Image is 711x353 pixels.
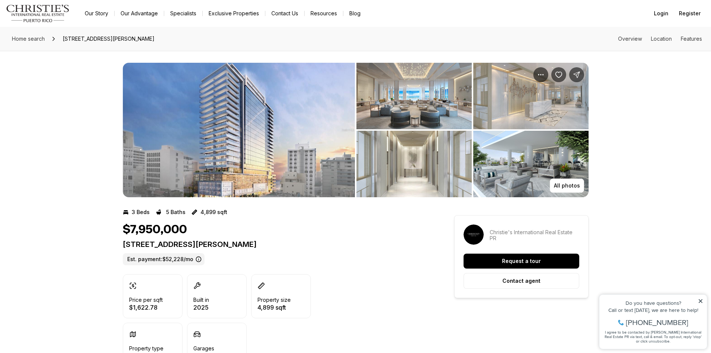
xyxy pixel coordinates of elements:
[651,35,672,42] a: Skip to: Location
[129,346,163,352] p: Property type
[79,8,114,19] a: Our Story
[6,4,70,22] img: logo
[554,183,580,189] p: All photos
[356,63,589,197] li: 2 of 3
[123,253,205,265] label: Est. payment: $52,228/mo
[356,131,472,197] button: View image gallery
[193,297,209,303] p: Built in
[132,209,150,215] p: 3 Beds
[679,10,701,16] span: Register
[123,63,589,197] div: Listing Photos
[9,46,106,60] span: I agree to be contacted by [PERSON_NAME] International Real Estate PR via text, call & email. To ...
[129,297,163,303] p: Price per sqft
[356,63,472,129] button: View image gallery
[166,209,185,215] p: 5 Baths
[502,258,541,264] p: Request a tour
[200,209,227,215] p: 4,899 sqft
[258,304,291,310] p: 4,899 sqft
[265,8,304,19] button: Contact Us
[8,17,108,22] div: Do you have questions?
[618,35,642,42] a: Skip to: Overview
[473,131,589,197] button: View image gallery
[681,35,702,42] a: Skip to: Features
[464,273,579,289] button: Contact agent
[123,240,427,249] p: [STREET_ADDRESS][PERSON_NAME]
[193,346,214,352] p: Garages
[31,35,93,43] span: [PHONE_NUMBER]
[193,304,209,310] p: 2025
[123,63,355,197] li: 1 of 3
[618,36,702,42] nav: Page section menu
[569,67,584,82] button: Share Property: 1149 ASHFORD AVENUE #501
[464,254,579,269] button: Request a tour
[649,6,673,21] button: Login
[8,24,108,29] div: Call or text [DATE], we are here to help!
[203,8,265,19] a: Exclusive Properties
[60,33,158,45] span: [STREET_ADDRESS][PERSON_NAME]
[490,229,579,241] p: Christie's International Real Estate PR
[533,67,548,82] button: Property options
[502,278,540,284] p: Contact agent
[674,6,705,21] button: Register
[115,8,164,19] a: Our Advantage
[129,304,163,310] p: $1,622.78
[164,8,202,19] a: Specialists
[156,206,185,218] button: 5 Baths
[305,8,343,19] a: Resources
[12,35,45,42] span: Home search
[473,63,589,129] button: View image gallery
[654,10,668,16] span: Login
[550,179,584,193] button: All photos
[123,63,355,197] button: View image gallery
[9,33,48,45] a: Home search
[343,8,367,19] a: Blog
[123,223,187,237] h1: $7,950,000
[551,67,566,82] button: Save Property: 1149 ASHFORD AVENUE #501
[258,297,291,303] p: Property size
